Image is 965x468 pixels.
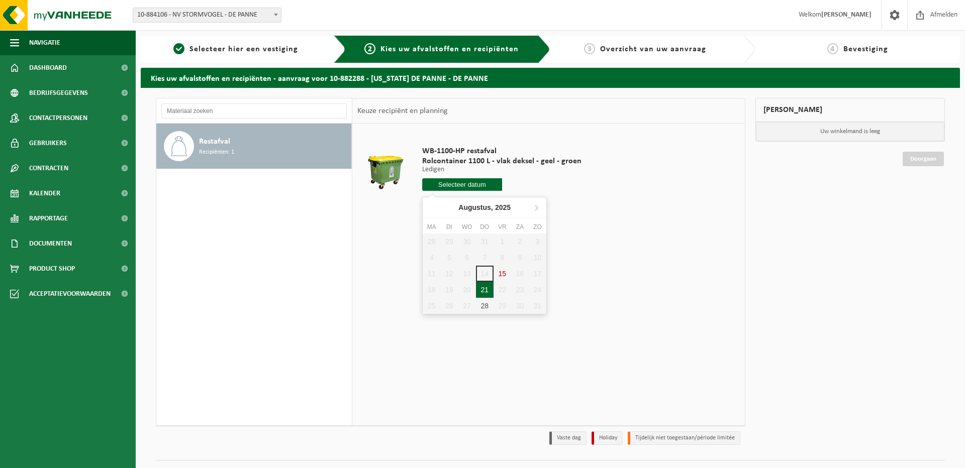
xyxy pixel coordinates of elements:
span: Restafval [199,136,230,148]
h2: Kies uw afvalstoffen en recipiënten - aanvraag voor 10-882288 - [US_STATE] DE PANNE - DE PANNE [141,68,960,87]
div: wo [458,222,475,232]
span: Overzicht van uw aanvraag [600,45,706,53]
div: za [511,222,529,232]
strong: [PERSON_NAME] [821,11,872,19]
span: Dashboard [29,55,67,80]
span: Recipiënten: 1 [199,148,234,157]
span: 10-884106 - NV STORMVOGEL - DE PANNE [133,8,281,23]
span: 4 [827,43,838,54]
span: Product Shop [29,256,75,281]
div: Keuze recipiënt en planning [352,98,453,124]
div: 28 [476,298,494,314]
li: Vaste dag [549,431,587,445]
span: Contactpersonen [29,105,87,131]
span: Acceptatievoorwaarden [29,281,111,306]
div: [PERSON_NAME] [755,98,945,122]
span: Rolcontainer 1100 L - vlak deksel - geel - groen [422,156,582,166]
span: Kalender [29,181,60,206]
div: zo [529,222,546,232]
span: 10-884106 - NV STORMVOGEL - DE PANNE [133,8,281,22]
span: 3 [584,43,595,54]
span: Gebruikers [29,131,67,156]
span: 1 [173,43,184,54]
div: vr [494,222,511,232]
a: Doorgaan [903,152,944,166]
span: Contracten [29,156,68,181]
span: 2 [364,43,375,54]
span: Kies uw afvalstoffen en recipiënten [380,45,519,53]
p: Ledigen [422,166,582,173]
span: Rapportage [29,206,68,231]
li: Tijdelijk niet toegestaan/période limitée [628,431,740,445]
i: 2025 [495,204,511,211]
a: 1Selecteer hier een vestiging [146,43,326,55]
div: ma [423,222,440,232]
span: Navigatie [29,30,60,55]
div: Augustus, [454,199,515,215]
li: Holiday [592,431,623,445]
div: di [440,222,458,232]
span: Bevestiging [843,45,888,53]
div: 21 [476,282,494,298]
button: Restafval Recipiënten: 1 [156,124,352,169]
span: WB-1100-HP restafval [422,146,582,156]
p: Uw winkelmand is leeg [756,122,945,141]
span: Selecteer hier een vestiging [189,45,298,53]
span: Bedrijfsgegevens [29,80,88,105]
span: Documenten [29,231,72,256]
div: do [476,222,494,232]
input: Selecteer datum [422,178,502,191]
input: Materiaal zoeken [161,103,347,119]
